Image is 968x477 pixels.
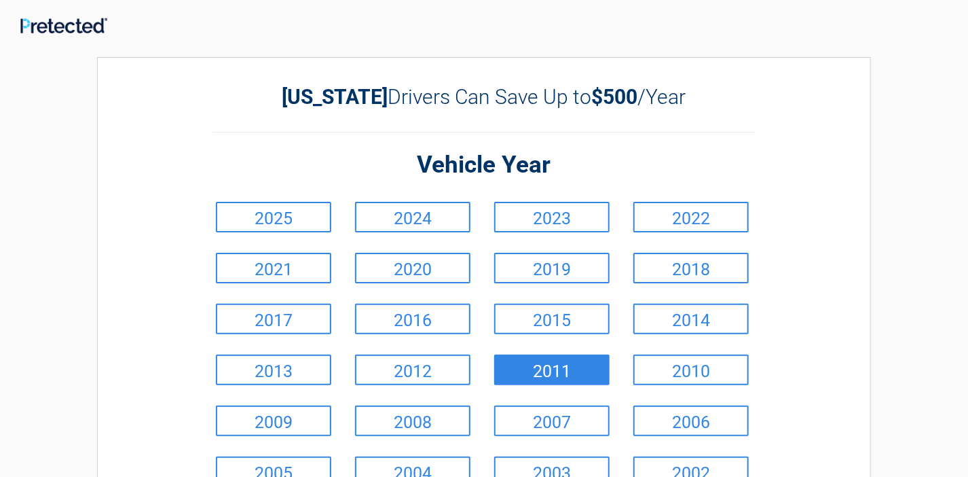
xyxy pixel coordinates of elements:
a: 2016 [355,304,470,334]
a: 2021 [216,253,331,283]
a: 2010 [633,355,749,385]
a: 2012 [355,355,470,385]
h2: Vehicle Year [212,149,756,181]
a: 2011 [494,355,610,385]
a: 2014 [633,304,749,334]
a: 2024 [355,202,470,232]
a: 2013 [216,355,331,385]
a: 2019 [494,253,610,283]
a: 2006 [633,406,749,436]
a: 2007 [494,406,610,436]
a: 2022 [633,202,749,232]
a: 2020 [355,253,470,283]
b: [US_STATE] [282,85,388,109]
a: 2009 [216,406,331,436]
a: 2017 [216,304,331,334]
img: Main Logo [20,18,107,33]
a: 2018 [633,253,749,283]
h2: Drivers Can Save Up to /Year [212,85,756,109]
b: $500 [592,85,638,109]
a: 2008 [355,406,470,436]
a: 2025 [216,202,331,232]
a: 2015 [494,304,610,334]
a: 2023 [494,202,610,232]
